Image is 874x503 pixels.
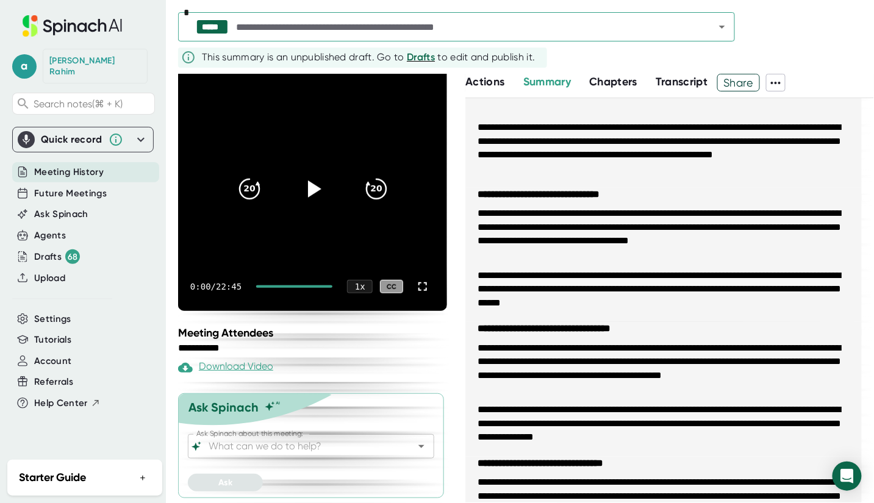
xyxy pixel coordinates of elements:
[523,74,571,90] button: Summary
[34,375,73,389] button: Referrals
[178,326,450,340] div: Meeting Attendees
[218,477,232,488] span: Ask
[178,360,273,375] div: Download Video
[34,249,80,264] div: Drafts
[34,187,107,201] button: Future Meetings
[12,54,37,79] span: a
[589,74,637,90] button: Chapters
[347,280,373,293] div: 1 x
[34,396,88,410] span: Help Center
[18,127,148,152] div: Quick record
[34,333,71,347] button: Tutorials
[34,312,71,326] button: Settings
[34,396,101,410] button: Help Center
[41,134,102,146] div: Quick record
[718,72,760,93] span: Share
[380,280,403,294] div: CC
[833,462,862,491] div: Open Intercom Messenger
[188,474,263,491] button: Ask
[407,50,435,65] button: Drafts
[34,229,66,243] button: Agents
[589,75,637,88] span: Chapters
[49,55,141,77] div: Abdul Rahim
[34,271,65,285] button: Upload
[34,165,104,179] button: Meeting History
[714,18,731,35] button: Open
[407,51,435,63] span: Drafts
[656,74,708,90] button: Transcript
[523,75,571,88] span: Summary
[465,74,504,90] button: Actions
[202,50,536,65] div: This summary is an unpublished draft. Go to to edit and publish it.
[190,282,242,291] div: 0:00 / 22:45
[34,207,88,221] button: Ask Spinach
[465,75,504,88] span: Actions
[34,354,71,368] button: Account
[19,469,86,486] h2: Starter Guide
[206,438,395,455] input: What can we do to help?
[34,98,123,110] span: Search notes (⌘ + K)
[656,75,708,88] span: Transcript
[34,249,80,264] button: Drafts 68
[188,400,259,415] div: Ask Spinach
[65,249,80,264] div: 68
[717,74,761,91] button: Share
[135,469,151,487] button: +
[413,438,430,455] button: Open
